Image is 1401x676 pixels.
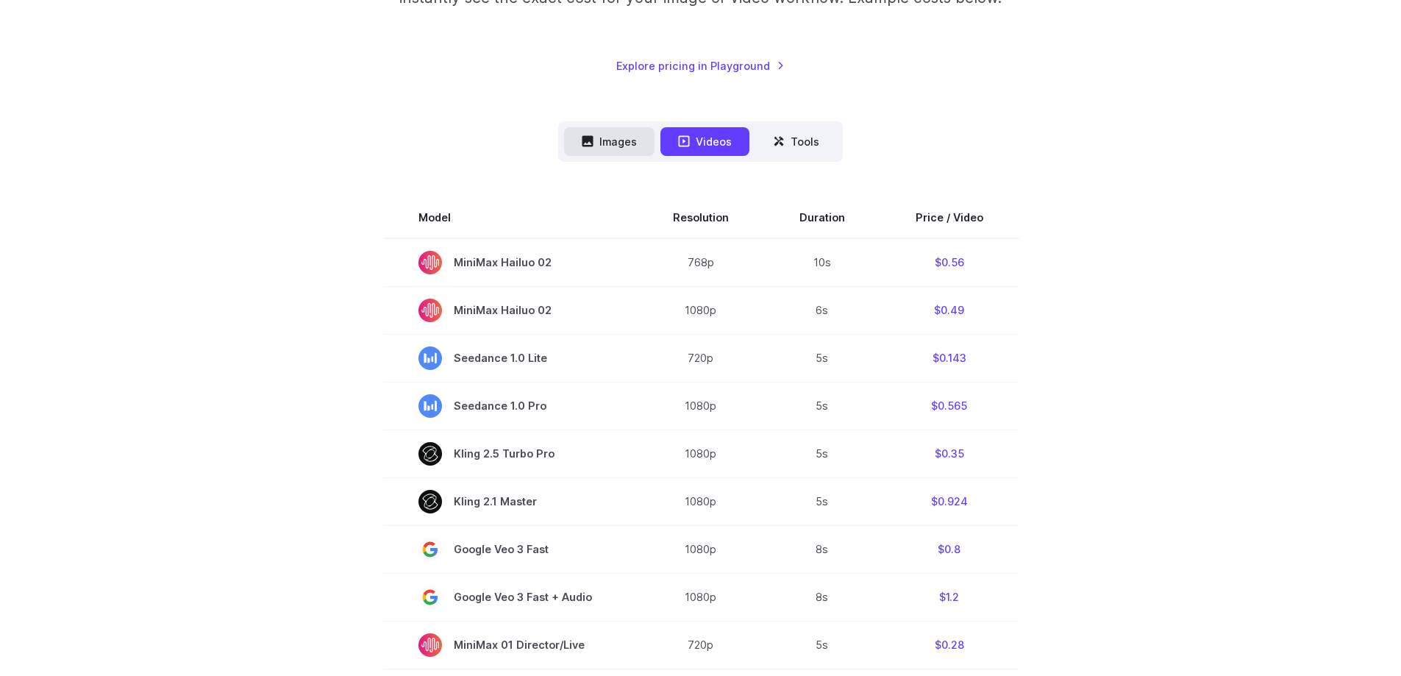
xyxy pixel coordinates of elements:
[638,477,764,525] td: 1080p
[755,127,837,156] button: Tools
[880,430,1019,477] td: $0.35
[638,430,764,477] td: 1080p
[880,334,1019,382] td: $0.143
[764,573,880,621] td: 8s
[660,127,749,156] button: Videos
[418,346,602,370] span: Seedance 1.0 Lite
[638,621,764,669] td: 720p
[638,334,764,382] td: 720p
[764,382,880,430] td: 5s
[764,525,880,573] td: 8s
[638,382,764,430] td: 1080p
[638,573,764,621] td: 1080p
[564,127,655,156] button: Images
[880,286,1019,334] td: $0.49
[418,490,602,513] span: Kling 2.1 Master
[418,299,602,322] span: MiniMax Hailuo 02
[880,525,1019,573] td: $0.8
[880,197,1019,238] th: Price / Video
[880,382,1019,430] td: $0.565
[764,197,880,238] th: Duration
[418,538,602,561] span: Google Veo 3 Fast
[764,286,880,334] td: 6s
[418,586,602,609] span: Google Veo 3 Fast + Audio
[880,573,1019,621] td: $1.2
[638,525,764,573] td: 1080p
[418,633,602,657] span: MiniMax 01 Director/Live
[638,197,764,238] th: Resolution
[764,334,880,382] td: 5s
[638,238,764,287] td: 768p
[880,477,1019,525] td: $0.924
[383,197,638,238] th: Model
[764,621,880,669] td: 5s
[880,238,1019,287] td: $0.56
[418,394,602,418] span: Seedance 1.0 Pro
[616,57,785,74] a: Explore pricing in Playground
[764,477,880,525] td: 5s
[638,286,764,334] td: 1080p
[764,430,880,477] td: 5s
[764,238,880,287] td: 10s
[418,442,602,466] span: Kling 2.5 Turbo Pro
[880,621,1019,669] td: $0.28
[418,251,602,274] span: MiniMax Hailuo 02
